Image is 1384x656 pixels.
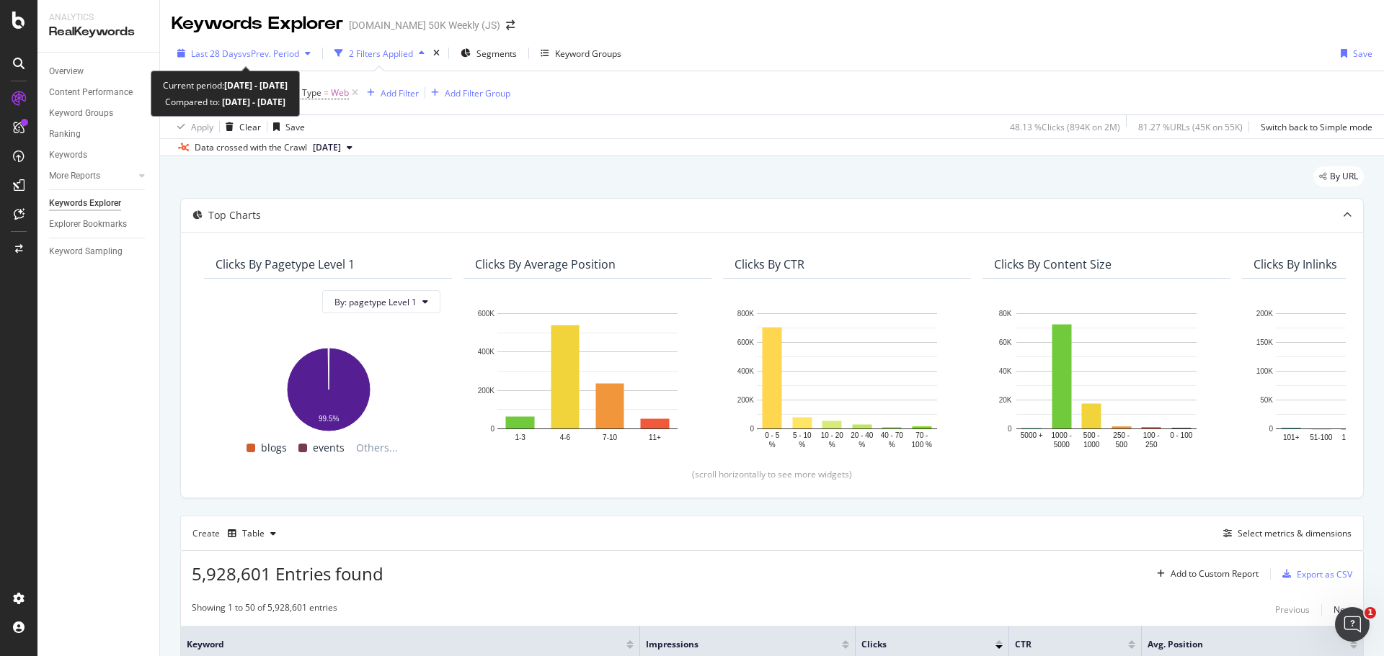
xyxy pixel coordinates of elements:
div: Clicks By Average Position [475,257,616,271]
div: Current period: [163,77,288,94]
div: Clicks By Content Size [994,257,1112,271]
button: Add to Custom Report [1151,562,1259,585]
div: Create [192,522,282,545]
text: 70 - [915,431,928,439]
b: [DATE] - [DATE] [220,96,285,108]
text: 16-50 [1341,433,1360,441]
span: 2025 Aug. 30th [313,141,341,154]
text: 0 [1008,425,1012,433]
svg: A chart. [735,306,959,451]
div: Apply [191,121,213,133]
text: 100K [1256,367,1274,375]
text: % [889,441,895,449]
div: Compared to: [165,94,285,110]
text: 0 [1269,425,1273,433]
text: 51-100 [1310,433,1333,441]
div: Save [1353,48,1372,60]
div: Ranking [49,127,81,142]
div: [DOMAIN_NAME] 50K Weekly (JS) [349,18,500,32]
text: 500 - [1083,431,1100,439]
text: 5 - 10 [793,431,812,439]
text: 1000 - [1052,431,1072,439]
button: 2 Filters Applied [329,42,430,65]
div: Keywords Explorer [172,12,343,36]
div: Explorer Bookmarks [49,217,127,232]
div: 81.27 % URLs ( 45K on 55K ) [1138,121,1243,133]
div: Clicks By CTR [735,257,804,271]
span: Last 28 Days [191,48,242,60]
div: (scroll horizontally to see more widgets) [198,468,1346,480]
text: 250 - [1113,431,1130,439]
a: Keywords Explorer [49,196,149,211]
svg: A chart. [216,341,440,433]
div: RealKeywords [49,24,148,40]
div: Keywords [49,148,87,163]
button: Previous [1275,601,1310,619]
text: 0 [750,425,754,433]
button: Add Filter Group [425,84,510,102]
text: 4-6 [560,433,571,441]
div: Showing 1 to 50 of 5,928,601 entries [192,601,337,619]
text: 200K [737,396,755,404]
text: % [769,441,776,449]
div: arrow-right-arrow-left [506,20,515,30]
text: % [859,441,865,449]
div: Previous [1275,603,1310,616]
button: Next [1334,601,1352,619]
button: Save [267,115,305,138]
b: [DATE] - [DATE] [224,79,288,91]
a: Explorer Bookmarks [49,217,149,232]
div: A chart. [994,306,1219,451]
button: Clear [220,115,261,138]
div: Table [242,529,265,538]
a: Ranking [49,127,149,142]
div: Keywords Explorer [49,196,121,211]
div: More Reports [49,169,100,184]
text: 200K [1256,310,1274,318]
div: legacy label [1313,166,1364,187]
div: Switch back to Simple mode [1261,121,1372,133]
div: Select metrics & dimensions [1238,527,1352,539]
text: 150K [1256,338,1274,346]
svg: A chart. [475,306,700,451]
text: 250 [1145,441,1158,449]
text: 101+ [1283,433,1300,441]
span: Others... [350,439,404,457]
div: Data crossed with the Crawl [195,141,307,154]
span: Segments [476,48,517,60]
text: 80K [999,310,1012,318]
div: Add Filter [381,87,419,99]
text: 400K [737,367,755,375]
text: 5000 [1054,441,1070,449]
text: 1-3 [515,433,525,441]
div: Next [1334,603,1352,616]
div: 2 Filters Applied [349,48,413,60]
text: 0 - 100 [1170,431,1193,439]
span: By URL [1330,172,1358,181]
div: Save [285,121,305,133]
text: 0 - 5 [765,431,779,439]
div: Clicks By Inlinks [1254,257,1337,271]
div: Clicks By pagetype Level 1 [216,257,355,271]
div: Overview [49,64,84,79]
text: 100 - [1143,431,1160,439]
div: 48.13 % Clicks ( 894K on 2M ) [1010,121,1120,133]
a: Keyword Groups [49,106,149,121]
text: 20 - 40 [851,431,874,439]
button: Keyword Groups [535,42,627,65]
text: 1000 [1083,441,1100,449]
span: CTR [1015,638,1107,651]
button: Switch back to Simple mode [1255,115,1372,138]
text: 40K [999,367,1012,375]
div: Analytics [49,12,148,24]
button: Add Filter [361,84,419,102]
a: Overview [49,64,149,79]
div: times [430,46,443,60]
text: 7-10 [603,433,617,441]
span: 1 [1365,607,1376,619]
text: 500 [1115,441,1127,449]
div: Keyword Sampling [49,244,123,259]
button: Segments [455,42,523,65]
text: 11+ [649,433,661,441]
